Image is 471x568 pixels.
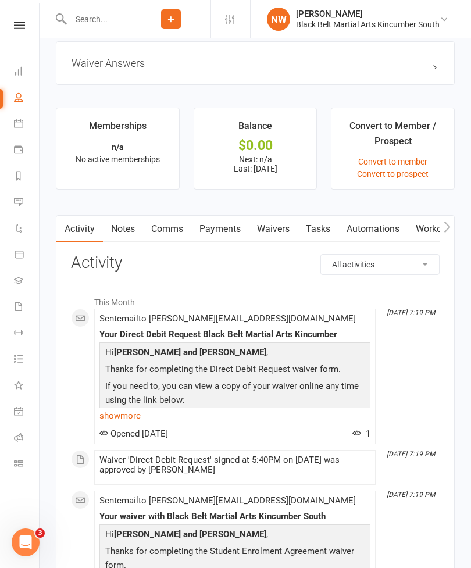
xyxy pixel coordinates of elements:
div: Memberships [89,119,147,140]
span: Sent email to [PERSON_NAME][EMAIL_ADDRESS][DOMAIN_NAME] [99,495,356,506]
a: Automations [338,216,408,242]
div: Waiver 'Direct Debit Request' signed at 5:40PM on [DATE] was approved by [PERSON_NAME] [99,455,370,475]
p: Next: n/a Last: [DATE] [205,155,306,173]
strong: n/a [112,142,124,152]
div: Balance [238,119,272,140]
a: Workouts [408,216,463,242]
a: Comms [143,216,191,242]
a: Roll call kiosk mode [14,426,40,452]
span: No active memberships [76,155,160,164]
a: Convert to member [358,157,427,166]
a: General attendance kiosk mode [14,399,40,426]
a: Activity [56,216,103,242]
strong: [PERSON_NAME] and [PERSON_NAME] [114,347,266,358]
div: Black Belt Martial Arts Kincumber South [296,19,440,30]
p: Hi , [102,345,367,362]
a: What's New [14,373,40,399]
a: Payments [14,138,40,164]
li: This Month [71,290,440,309]
a: People [14,85,40,112]
h3: Waiver Answers [72,57,439,69]
span: Opened [DATE] [99,428,168,439]
div: NW [267,8,290,31]
i: [DATE] 7:19 PM [387,309,435,317]
a: Waivers [249,216,298,242]
p: Thanks for completing the Direct Debit Request waiver form. [102,362,367,379]
strong: [PERSON_NAME] and [PERSON_NAME] [114,529,266,540]
a: Convert to prospect [357,169,429,178]
i: [DATE] 7:19 PM [387,491,435,499]
a: Calendar [14,112,40,138]
a: Tasks [298,216,338,242]
a: Class kiosk mode [14,452,40,478]
a: Product Sales [14,242,40,269]
p: Hi , [102,527,367,544]
div: Convert to Member / Prospect [342,119,444,154]
i: [DATE] 7:19 PM [387,450,435,458]
a: Reports [14,164,40,190]
span: 1 [352,428,370,439]
p: If you need to, you can view a copy of your waiver online any time using the link below: [102,379,367,410]
iframe: Intercom live chat [12,528,40,556]
h3: Activity [71,254,440,272]
a: Payments [191,216,249,242]
div: Your Direct Debit Request Black Belt Martial Arts Kincumber [99,330,370,340]
a: Notes [103,216,143,242]
input: Search... [67,11,131,27]
span: 3 [35,528,45,538]
div: Your waiver with Black Belt Martial Arts Kincumber South [99,512,370,521]
a: Dashboard [14,59,40,85]
div: [PERSON_NAME] [296,9,440,19]
a: show more [99,408,370,424]
span: Sent email to [PERSON_NAME][EMAIL_ADDRESS][DOMAIN_NAME] [99,313,356,324]
div: $0.00 [205,140,306,152]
